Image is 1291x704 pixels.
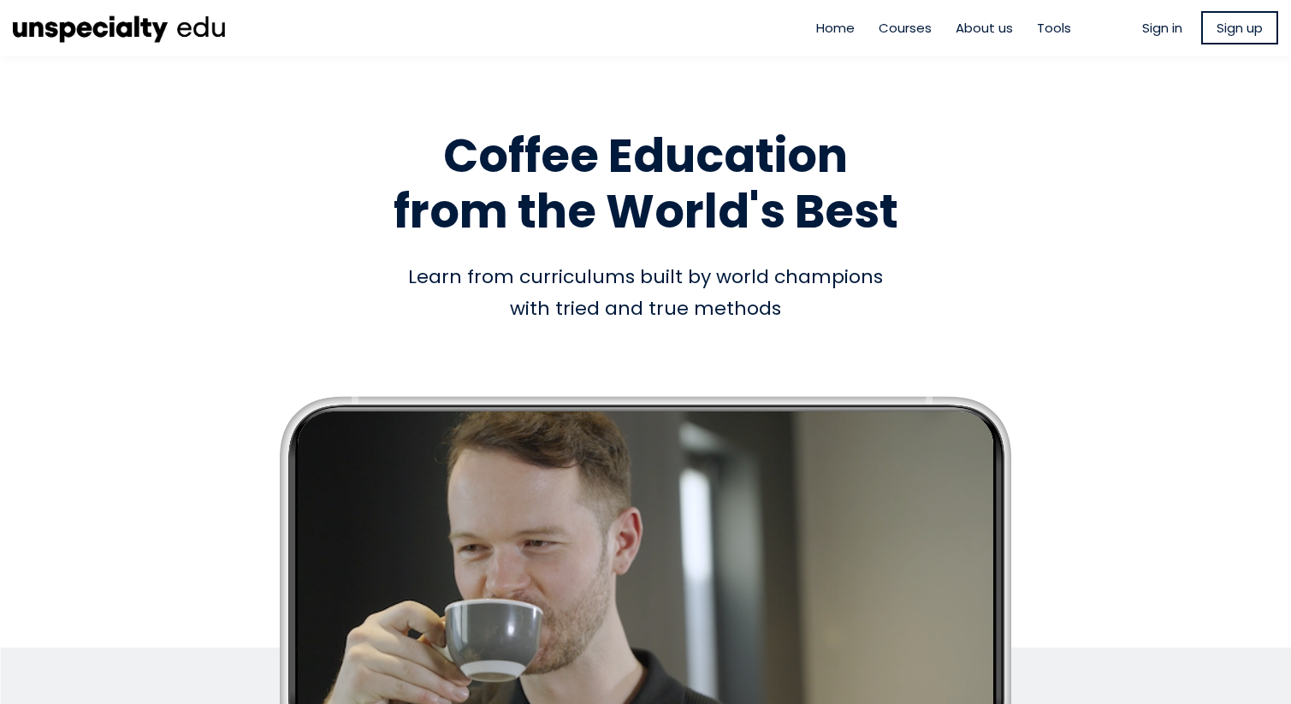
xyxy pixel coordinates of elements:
[13,9,227,47] img: ec8cb47d53a36d742fcbd71bcb90b6e6.png
[1037,18,1071,38] a: Tools
[158,261,1134,325] div: Learn from curriculums built by world champions with tried and true methods
[879,18,932,38] a: Courses
[956,18,1013,38] a: About us
[1217,18,1263,38] span: Sign up
[816,18,855,38] a: Home
[158,128,1134,240] h1: Coffee Education from the World's Best
[1201,11,1278,44] a: Sign up
[1142,18,1182,38] a: Sign in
